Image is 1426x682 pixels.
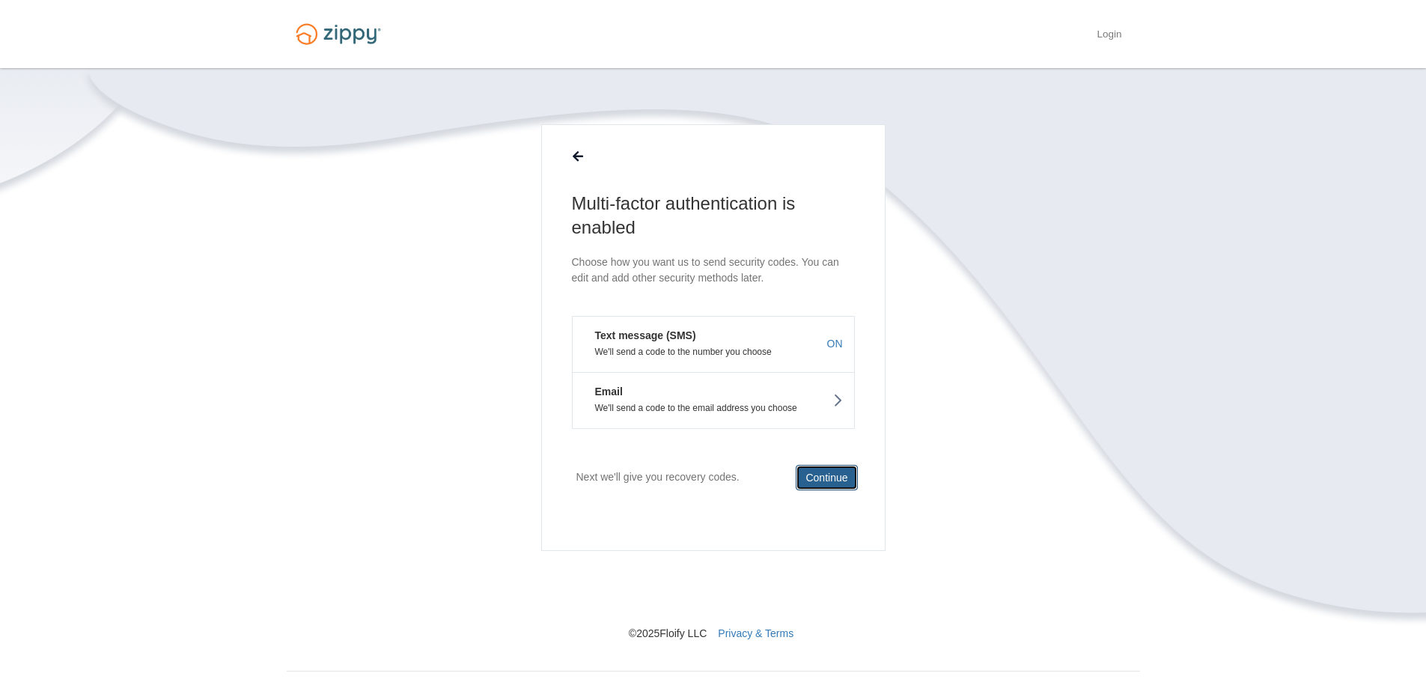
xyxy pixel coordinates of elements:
button: Continue [796,465,857,490]
h1: Multi-factor authentication is enabled [572,192,855,240]
button: EmailWe'll send a code to the email address you choose [572,372,855,429]
p: We'll send a code to the email address you choose [584,403,843,413]
a: Login [1097,28,1121,43]
p: We'll send a code to the number you choose [584,347,843,357]
nav: © 2025 Floify LLC [287,551,1140,641]
p: Next we'll give you recovery codes. [576,465,740,490]
span: ON [827,336,843,351]
a: Privacy & Terms [718,627,793,639]
button: Text message (SMS)We'll send a code to the number you chooseON [572,316,855,372]
p: Choose how you want us to send security codes. You can edit and add other security methods later. [572,255,855,286]
em: Email [584,384,623,399]
img: Logo [287,16,390,52]
em: Text message (SMS) [584,328,696,343]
